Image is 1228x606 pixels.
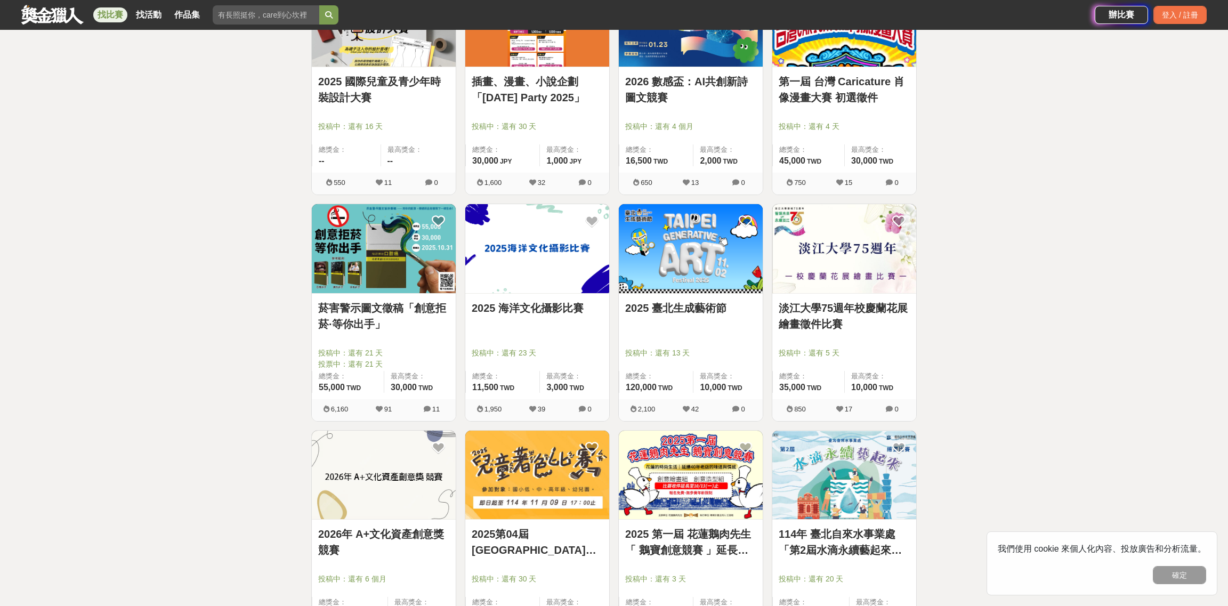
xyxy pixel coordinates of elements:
a: 114年 臺北自來水事業處 「第2屆水滴永續藝起來」繪畫比賽 [779,526,910,558]
span: 850 [794,405,806,413]
span: 11 [384,179,392,187]
span: TWD [723,158,738,165]
span: 0 [741,405,745,413]
span: 總獎金： [626,144,686,155]
span: 16,500 [626,156,652,165]
span: 15 [845,179,852,187]
span: 11,500 [472,383,498,392]
span: 1,950 [484,405,502,413]
a: 2026年 A+文化資產創意獎 競賽 [318,526,449,558]
a: 2025 國際兒童及青少年時裝設計大賽 [318,74,449,106]
span: 0 [587,179,591,187]
span: 6,160 [331,405,349,413]
span: 總獎金： [472,371,533,382]
img: Cover Image [772,204,916,293]
span: 2,100 [638,405,656,413]
img: Cover Image [619,431,763,520]
span: 0 [741,179,745,187]
a: 找活動 [132,7,166,22]
span: 10,000 [700,383,726,392]
img: Cover Image [772,431,916,520]
span: 投稿中：還有 4 個月 [625,121,756,132]
span: 投稿中：還有 16 天 [318,121,449,132]
span: TWD [500,384,514,392]
span: TWD [879,158,893,165]
span: 總獎金： [472,144,533,155]
span: 最高獎金： [546,144,603,155]
span: TWD [658,384,673,392]
span: 投稿中：還有 5 天 [779,348,910,359]
span: 3,000 [546,383,568,392]
div: 登入 / 註冊 [1153,6,1207,24]
span: 投票中：還有 21 天 [318,359,449,370]
a: Cover Image [619,204,763,294]
span: 投稿中：還有 3 天 [625,573,756,585]
span: 11 [432,405,440,413]
span: 55,000 [319,383,345,392]
a: Cover Image [772,204,916,294]
a: Cover Image [465,204,609,294]
span: 30,000 [391,383,417,392]
a: 2025 第一屆 花蓮鵝肉先生「 鵝寶創意競賽 」延長收件至10/13止 [625,526,756,558]
span: 13 [691,179,699,187]
span: TWD [807,384,821,392]
a: Cover Image [312,204,456,294]
a: 作品集 [170,7,204,22]
span: TWD [879,384,893,392]
span: 最高獎金： [546,371,603,382]
a: 2025 臺北生成藝術節 [625,300,756,316]
a: 2026 數感盃：AI共創新詩圖文競賽 [625,74,756,106]
span: 1,000 [546,156,568,165]
span: 最高獎金： [391,371,449,382]
span: 750 [794,179,806,187]
span: 投稿中：還有 20 天 [779,573,910,585]
span: 總獎金： [319,144,374,155]
span: 投稿中：還有 6 個月 [318,573,449,585]
span: 最高獎金： [700,371,756,382]
span: 39 [538,405,545,413]
span: 最高獎金： [851,144,910,155]
span: TWD [346,384,361,392]
a: 插畫、漫畫、小說企劃「[DATE] Party 2025」 [472,74,603,106]
span: 42 [691,405,699,413]
span: 總獎金： [779,144,838,155]
span: TWD [653,158,668,165]
a: 2025第04屆[GEOGRAPHIC_DATA]沿海偏鄉兒童著色比賽 [472,526,603,558]
span: 總獎金： [319,371,377,382]
span: TWD [728,384,742,392]
span: 0 [434,179,438,187]
a: 2025 海洋文化攝影比賽 [472,300,603,316]
span: 最高獎金： [851,371,910,382]
span: 1,600 [484,179,502,187]
span: 650 [641,179,652,187]
span: 30,000 [851,156,877,165]
img: Cover Image [465,204,609,293]
span: TWD [570,384,584,392]
span: TWD [418,384,433,392]
span: 最高獎金： [387,144,450,155]
span: 投稿中：還有 4 天 [779,121,910,132]
span: 10,000 [851,383,877,392]
span: 32 [538,179,545,187]
img: Cover Image [465,431,609,520]
a: 淡江大學75週年校慶蘭花展繪畫徵件比賽 [779,300,910,332]
span: JPY [570,158,582,165]
span: 2,000 [700,156,721,165]
a: 找比賽 [93,7,127,22]
span: -- [387,156,393,165]
span: 17 [845,405,852,413]
span: 投稿中：還有 30 天 [472,121,603,132]
input: 有長照挺你，care到心坎裡！青春出手，拍出照顧 影音徵件活動 [213,5,319,25]
span: 0 [894,405,898,413]
span: 總獎金： [779,371,838,382]
span: 35,000 [779,383,805,392]
span: 投稿中：還有 23 天 [472,348,603,359]
button: 確定 [1153,566,1206,584]
span: 投稿中：還有 21 天 [318,348,449,359]
span: 0 [587,405,591,413]
span: 最高獎金： [700,144,756,155]
a: 菸害警示圖文徵稿「創意拒菸·等你出手」 [318,300,449,332]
